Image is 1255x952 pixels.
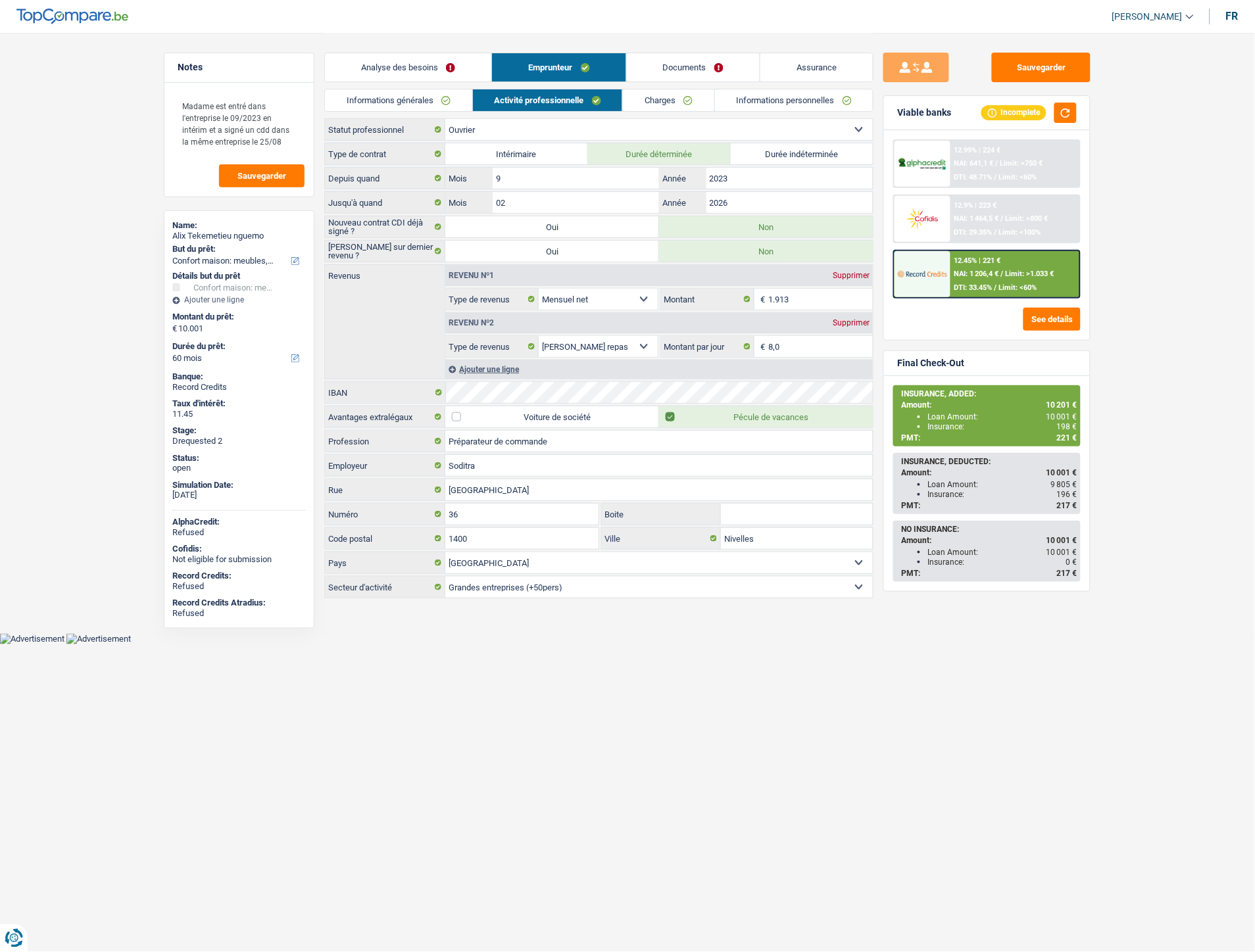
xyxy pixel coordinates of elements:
[1112,11,1183,22] span: [PERSON_NAME]
[715,89,874,111] a: Informations personnelles
[172,490,306,500] div: [DATE]
[1226,10,1239,22] div: fr
[325,53,491,82] a: Analyse des besoins
[445,360,873,379] div: Ajouter une ligne
[172,425,306,436] div: Stage:
[1000,159,1043,168] span: Limit: >750 €
[927,480,1077,489] div: Loan Amount:
[1046,412,1077,421] span: 10 001 €
[829,272,873,279] div: Supprimer
[731,143,874,164] label: Durée indéterminée
[901,536,1077,545] div: Amount:
[1006,270,1054,278] span: Limit: >1.033 €
[999,228,1041,237] span: Limit: <100%
[172,398,306,409] div: Taux d'intérêt:
[954,146,1001,155] div: 12.99% | 224 €
[954,283,993,292] span: DTI: 33.45%
[954,201,997,210] div: 12.9% | 223 €
[1001,270,1004,278] span: /
[898,262,947,286] img: Record Credits
[172,554,306,565] div: Not eligible for submission
[445,216,659,237] label: Oui
[996,159,998,168] span: /
[172,371,306,382] div: Banque:
[325,216,445,237] label: Nouveau contrat CDI déjà signé ?
[325,528,445,549] label: Code postal
[901,525,1077,534] div: NO INSURANCE:
[493,192,659,213] input: MM
[659,168,706,189] label: Année
[627,53,760,82] a: Documents
[473,89,623,111] a: Activité professionnelle
[999,173,1037,181] span: Limit: <60%
[954,228,993,237] span: DTI: 29.35%
[954,214,999,223] span: NAI: 1 464,5 €
[445,406,659,427] label: Voiture de société
[445,143,588,164] label: Intérimaire
[66,634,131,644] img: Advertisement
[172,220,306,231] div: Name:
[172,244,303,254] label: But du prêt:
[995,173,997,181] span: /
[325,265,445,280] label: Revenus
[1046,548,1077,557] span: 10 001 €
[325,504,445,525] label: Numéro
[706,168,873,189] input: AAAA
[172,341,303,352] label: Durée du prêt:
[954,256,1001,265] div: 12.45% | 221 €
[706,192,873,213] input: AAAA
[897,358,964,369] div: Final Check-Out
[445,272,497,279] div: Revenu nº1
[172,323,177,334] span: €
[325,143,445,164] label: Type de contrat
[1050,480,1077,489] span: 9 805 €
[661,289,754,310] label: Montant
[954,159,994,168] span: NAI: 641,1 €
[897,107,951,118] div: Viable banks
[172,608,306,619] div: Refused
[659,406,873,427] label: Pécule de vacances
[325,552,445,573] label: Pays
[659,192,706,213] label: Année
[237,172,286,180] span: Sauvegarder
[602,528,722,549] label: Ville
[325,382,445,403] label: IBAN
[588,143,731,164] label: Durée déterminée
[492,53,626,82] a: Emprunteur
[954,270,999,278] span: NAI: 1 206,4 €
[1046,400,1077,410] span: 10 201 €
[325,406,445,427] label: Avantages extralégaux
[172,312,303,322] label: Montant du prêt:
[325,479,445,500] label: Rue
[992,53,1091,82] button: Sauvegarder
[898,156,947,172] img: AlphaCredit
[1023,308,1081,331] button: See details
[325,89,472,111] a: Informations générales
[172,409,306,419] div: 11.45
[172,295,306,304] div: Ajouter une ligne
[901,433,1077,442] div: PMT:
[178,62,301,73] h5: Notes
[659,216,873,237] label: Non
[325,168,445,189] label: Depuis quand
[172,480,306,490] div: Simulation Date:
[445,319,497,327] div: Revenu nº2
[999,283,1037,292] span: Limit: <60%
[1102,6,1194,28] a: [PERSON_NAME]
[754,336,769,357] span: €
[1046,536,1077,545] span: 10 001 €
[172,581,306,592] div: Refused
[325,192,445,213] label: Jusqu'à quand
[602,504,722,525] label: Boite
[445,192,492,213] label: Mois
[172,571,306,581] div: Record Credits:
[445,241,659,262] label: Oui
[172,453,306,464] div: Status:
[172,517,306,527] div: AlphaCredit:
[623,89,714,111] a: Charges
[325,455,445,476] label: Employeur
[901,501,1077,510] div: PMT:
[172,436,306,446] div: Drequested 2
[901,400,1077,410] div: Amount:
[325,577,445,598] label: Secteur d'activité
